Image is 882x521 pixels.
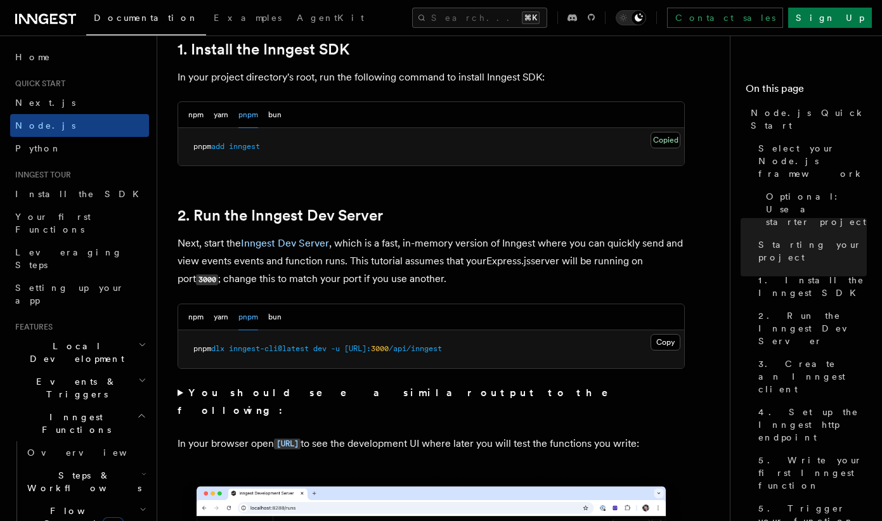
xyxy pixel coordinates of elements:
a: Select your Node.js framework [753,137,867,185]
span: Local Development [10,340,138,365]
p: In your project directory's root, run the following command to install Inngest SDK: [178,68,685,86]
a: Your first Functions [10,205,149,241]
a: Inngest Dev Server [241,237,329,249]
button: yarn [214,102,228,128]
span: Examples [214,13,282,23]
button: Toggle dark mode [616,10,646,25]
button: pnpm [238,304,258,330]
span: Features [10,322,53,332]
span: Starting your project [758,238,867,264]
span: Node.js Quick Start [751,106,867,132]
span: Install the SDK [15,189,146,199]
button: npm [188,304,204,330]
a: Optional: Use a starter project [761,185,867,233]
span: 2. Run the Inngest Dev Server [758,309,867,347]
span: pnpm [193,142,211,151]
span: pnpm [193,344,211,353]
span: dev [313,344,327,353]
h4: On this page [746,81,867,101]
a: Next.js [10,91,149,114]
span: dlx [211,344,224,353]
span: Select your Node.js framework [758,142,867,180]
button: Events & Triggers [10,370,149,406]
span: Quick start [10,79,65,89]
span: inngest-cli@latest [229,344,309,353]
span: Events & Triggers [10,375,138,401]
a: Node.js [10,114,149,137]
span: Python [15,143,62,153]
code: [URL] [274,439,301,449]
button: Steps & Workflows [22,464,149,499]
button: pnpm [238,102,258,128]
span: Your first Functions [15,212,91,235]
a: Starting your project [753,233,867,269]
summary: You should see a similar output to the following: [178,384,685,420]
span: 4. Set up the Inngest http endpoint [758,406,867,444]
span: Inngest tour [10,170,71,180]
span: Home [15,51,51,63]
span: 5. Write your first Inngest function [758,454,867,492]
a: 2. Run the Inngest Dev Server [178,207,383,224]
span: AgentKit [297,13,364,23]
a: Sign Up [788,8,872,28]
span: -u [331,344,340,353]
button: Search...⌘K [412,8,547,28]
p: In your browser open to see the development UI where later you will test the functions you write: [178,435,685,453]
a: 2. Run the Inngest Dev Server [753,304,867,352]
p: Next, start the , which is a fast, in-memory version of Inngest where you can quickly send and vi... [178,235,685,288]
button: Inngest Functions [10,406,149,441]
a: Node.js Quick Start [746,101,867,137]
button: Local Development [10,335,149,370]
span: /api/inngest [389,344,442,353]
kbd: ⌘K [522,11,540,24]
a: 5. Write your first Inngest function [753,449,867,497]
a: 1. Install the Inngest SDK [178,41,349,58]
span: Node.js [15,120,75,131]
span: Overview [27,447,158,458]
a: Contact sales [667,8,783,28]
span: Inngest Functions [10,411,137,436]
span: Setting up your app [15,283,124,306]
a: Documentation [86,4,206,35]
a: Install the SDK [10,183,149,205]
a: Python [10,137,149,160]
span: Leveraging Steps [15,247,122,270]
a: 1. Install the Inngest SDK [753,269,867,304]
button: Copy [651,334,680,351]
span: inngest [229,142,260,151]
button: npm [188,102,204,128]
a: [URL] [274,437,301,449]
button: bun [268,304,282,330]
span: Next.js [15,98,75,108]
a: Examples [206,4,289,34]
button: Copied [651,132,680,148]
span: [URL]: [344,344,371,353]
button: bun [268,102,282,128]
button: yarn [214,304,228,330]
span: Optional: Use a starter project [766,190,867,228]
span: 3. Create an Inngest client [758,357,867,396]
strong: You should see a similar output to the following: [178,387,626,416]
a: AgentKit [289,4,372,34]
a: 3. Create an Inngest client [753,352,867,401]
a: Overview [22,441,149,464]
a: Setting up your app [10,276,149,312]
a: 4. Set up the Inngest http endpoint [753,401,867,449]
a: Home [10,46,149,68]
span: add [211,142,224,151]
span: 1. Install the Inngest SDK [758,274,867,299]
span: 3000 [371,344,389,353]
span: Documentation [94,13,198,23]
span: Steps & Workflows [22,469,141,494]
code: 3000 [196,274,218,285]
a: Leveraging Steps [10,241,149,276]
